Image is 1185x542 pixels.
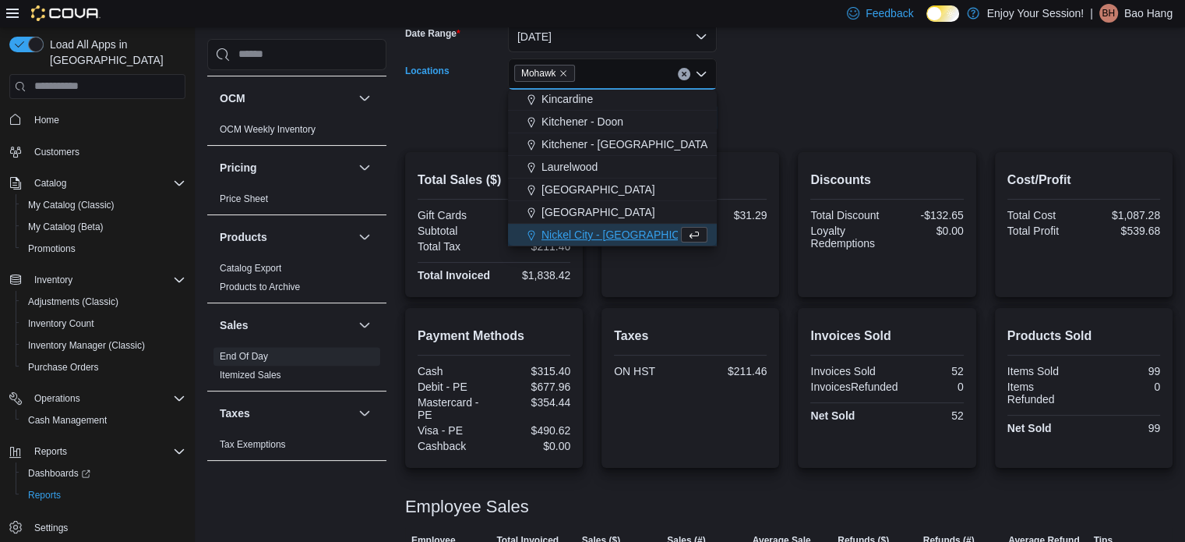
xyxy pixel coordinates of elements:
button: Settings [3,515,192,538]
div: 99 [1087,422,1160,434]
div: $677.96 [497,381,570,393]
span: OCM Weekly Inventory [220,123,316,136]
div: $0.00 [497,440,570,452]
button: Inventory [28,271,79,289]
button: Customers [3,140,192,163]
div: ON HST [614,365,687,377]
button: Taxes [220,406,352,421]
span: Feedback [866,5,913,21]
span: My Catalog (Classic) [22,196,185,214]
span: Promotions [28,243,76,255]
button: Inventory Count [16,313,192,335]
h2: Cost/Profit [1007,171,1160,190]
a: My Catalog (Classic) [22,196,121,214]
div: 52 [891,365,964,377]
span: Inventory [34,274,72,286]
h3: Pricing [220,160,256,175]
button: Purchase Orders [16,356,192,378]
button: Catalog [28,174,72,193]
button: Products [220,229,352,245]
span: Price Sheet [220,193,268,205]
p: | [1090,4,1093,23]
span: BH [1102,4,1115,23]
span: Mohawk [521,66,556,81]
a: Purchase Orders [22,358,105,377]
span: Customers [34,146,79,158]
a: Products to Archive [220,282,300,292]
span: Itemized Sales [220,369,281,381]
button: Clear input [678,68,690,80]
input: Dark Mode [926,5,959,22]
span: Settings [34,522,68,534]
button: Catalog [3,172,192,194]
h3: OCM [220,90,245,106]
label: Locations [405,65,450,77]
button: Reports [16,484,192,506]
a: Adjustments (Classic) [22,292,125,311]
span: Adjustments (Classic) [22,292,185,311]
div: Pricing [207,190,386,214]
span: Inventory Count [28,317,94,330]
div: $211.46 [693,365,767,377]
button: [DATE] [508,21,717,52]
span: Settings [28,517,185,537]
img: Cova [31,5,101,21]
span: Inventory Manager (Classic) [22,336,185,355]
button: Nickel City - [GEOGRAPHIC_DATA] [508,224,717,246]
span: Kincardine [541,91,593,107]
div: Taxes [207,435,386,460]
a: Catalog Export [220,263,281,274]
div: Items Sold [1007,365,1081,377]
div: $0.00 [891,225,964,237]
button: Close list of options [695,68,707,80]
span: Adjustments (Classic) [28,296,118,308]
a: Promotions [22,239,82,258]
h3: Sales [220,317,249,333]
h2: Products Sold [1007,327,1160,345]
strong: Net Sold [1007,422,1052,434]
button: Pricing [355,158,374,177]
div: 52 [891,409,964,422]
a: My Catalog (Beta) [22,218,110,236]
span: Operations [28,389,185,408]
span: Catalog Export [220,262,281,275]
button: Inventory [3,269,192,291]
span: Kitchener - Doon [541,114,623,129]
a: Price Sheet [220,193,268,204]
span: Inventory Count [22,314,185,333]
div: $539.68 [1087,225,1160,237]
span: Mohawk [514,65,576,82]
span: Home [28,110,185,129]
a: Home [28,111,65,129]
span: Cash Management [28,414,107,427]
div: InvoicesRefunded [810,381,898,393]
a: Cash Management [22,411,113,430]
a: Settings [28,519,74,537]
span: Products to Archive [220,281,300,293]
div: 0 [1087,381,1160,393]
a: Itemized Sales [220,370,281,381]
span: End Of Day [220,350,268,363]
a: Tax Exemptions [220,439,286,450]
div: Mastercard - PE [418,396,491,421]
div: Items Refunded [1007,381,1081,406]
div: Total Tax [418,240,491,253]
a: Inventory Count [22,314,101,333]
button: Sales [220,317,352,333]
h2: Payment Methods [418,327,570,345]
h2: Discounts [810,171,963,190]
button: Cash Management [16,409,192,431]
a: Dashboards [22,464,97,483]
span: Dark Mode [926,22,927,23]
button: Products [355,228,374,246]
button: Sales [355,316,374,335]
a: Inventory Manager (Classic) [22,336,151,355]
div: OCM [207,120,386,145]
div: Products [207,259,386,303]
div: Sales [207,347,386,391]
span: Dashboards [22,464,185,483]
p: Bao Hang [1124,4,1173,23]
span: Inventory [28,271,185,289]
button: Reports [28,442,73,461]
div: -$132.65 [891,209,964,221]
